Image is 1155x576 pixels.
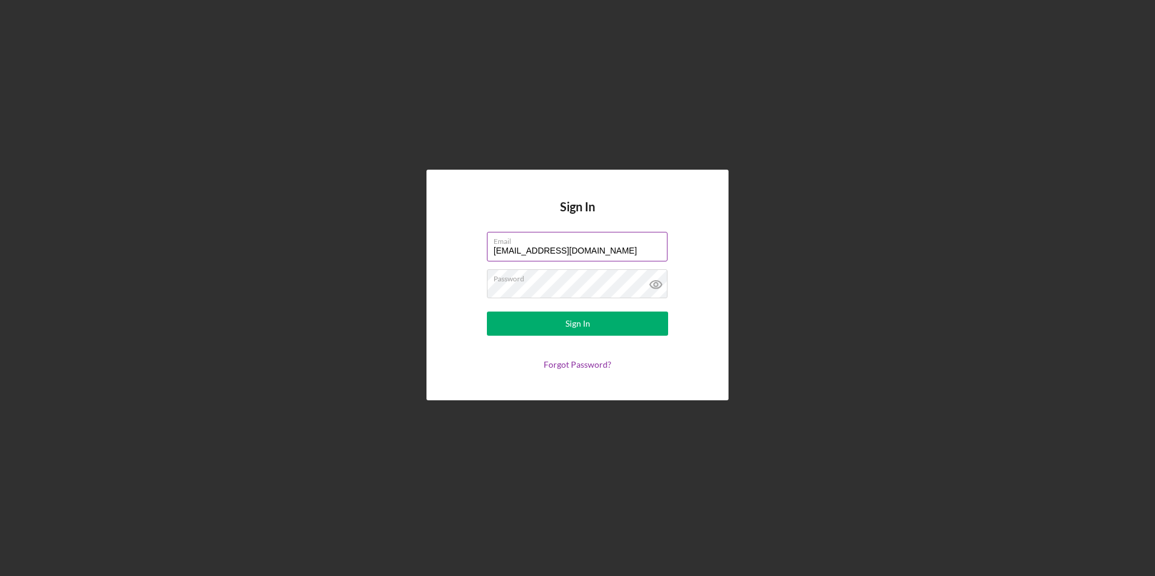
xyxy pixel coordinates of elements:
[560,200,595,232] h4: Sign In
[494,270,668,283] label: Password
[565,312,590,336] div: Sign In
[494,232,668,246] label: Email
[487,312,668,336] button: Sign In
[544,359,611,370] a: Forgot Password?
